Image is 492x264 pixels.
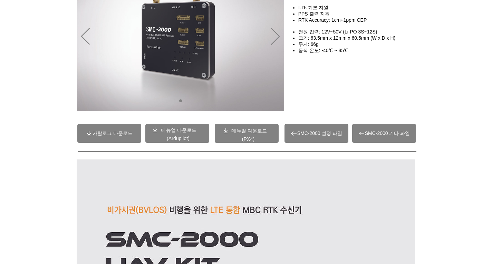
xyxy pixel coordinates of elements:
a: 카탈로그 다운로드 [77,124,141,143]
span: 무게: 66g [298,41,319,47]
button: 이전 [81,28,90,46]
nav: 슬라이드 [176,99,184,102]
span: SMC-2000 설정 파일 [297,130,343,137]
span: 카탈로그 다운로드 [93,130,133,137]
a: SMC-2000 설정 파일 [284,124,348,143]
span: 동작 온도: -40℃ ~ 85℃ [298,48,348,53]
a: 메뉴얼 다운로드 [161,127,196,133]
span: 크기: 63.5mm x 12mm x 60.5mm (W x D x H) [298,35,396,41]
button: 다음 [271,28,280,46]
a: 01 [179,99,182,102]
a: (Ardupilot) [167,136,190,141]
a: 메뉴얼 다운로드 [231,128,267,134]
span: 전원 입력: 12V~50V (Li-PO 3S~12S) [298,29,377,35]
a: (PX4) [242,136,255,142]
iframe: Wix Chat [364,81,492,264]
span: RTK Accuracy: 1cm+1ppm CEP [298,17,367,23]
a: SMC-2000 기타 파일 [352,124,416,143]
